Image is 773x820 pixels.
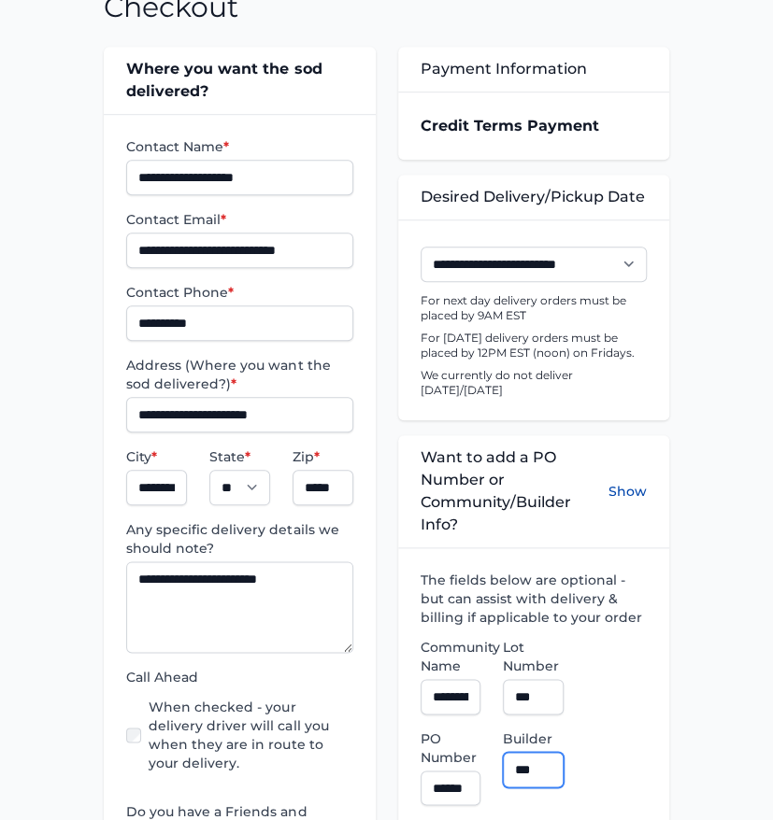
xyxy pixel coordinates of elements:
[421,446,608,536] span: Want to add a PO Number or Community/Builder Info?
[209,447,270,466] label: State
[503,638,564,675] label: Lot Number
[608,446,647,536] button: Show
[126,137,352,156] label: Contact Name
[293,447,353,466] label: Zip
[503,729,564,748] label: Builder
[421,293,647,323] p: For next day delivery orders must be placed by 9AM EST
[421,368,647,398] p: We currently do not deliver [DATE]/[DATE]
[421,638,481,675] label: Community Name
[398,47,669,92] div: Payment Information
[421,331,647,361] p: For [DATE] delivery orders must be placed by 12PM EST (noon) on Fridays.
[421,729,481,767] label: PO Number
[398,175,669,219] div: Desired Delivery/Pickup Date
[104,47,375,114] div: Where you want the sod delivered?
[126,520,352,558] label: Any specific delivery details we should note?
[126,210,352,229] label: Contact Email
[126,356,352,393] label: Address (Where you want the sod delivered?)
[126,283,352,302] label: Contact Phone
[126,668,352,686] label: Call Ahead
[149,698,352,772] label: When checked - your delivery driver will call you when they are in route to your delivery.
[421,117,599,134] strong: Credit Terms Payment
[421,571,647,627] label: The fields below are optional - but can assist with delivery & billing if applicable to your order
[126,447,187,466] label: City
